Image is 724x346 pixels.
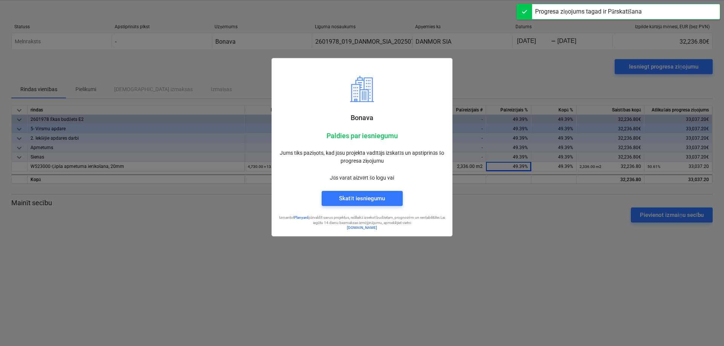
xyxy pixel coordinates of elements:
p: Izmantot pārvaldīt savus projektus, reāllaikā izsekot budžetam, prognozēm un rentabilitātei. Lai ... [278,215,446,225]
p: Jūs varat aizvērt šo logu vai [278,174,446,182]
p: Jums tiks paziņots, kad jūsu projekta vadītājs izskatīs un apstiprinās šo progresa ziņojumu [278,149,446,165]
a: Planyard [294,215,308,219]
p: Bonava [278,113,446,122]
p: Paldies par iesniegumu [278,131,446,140]
button: Skatīt iesniegumu [322,191,403,206]
a: [DOMAIN_NAME] [347,226,377,230]
div: Progresa ziņojums tagad ir Pārskatīšana [535,7,642,16]
div: Skatīt iesniegumu [339,194,385,203]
